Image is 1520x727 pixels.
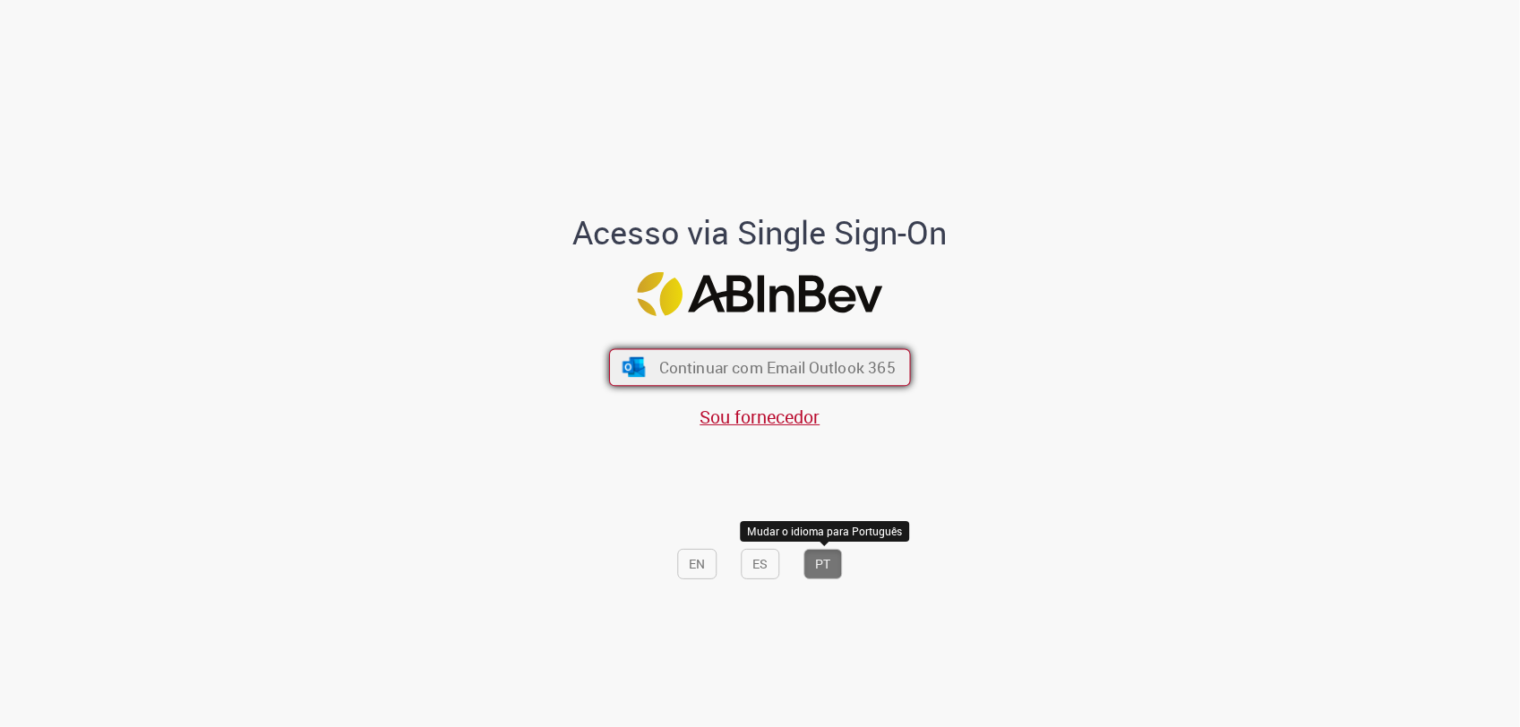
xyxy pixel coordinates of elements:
[740,521,909,542] div: Mudar o idioma para Português
[659,357,896,378] span: Continuar com Email Outlook 365
[609,348,911,386] button: ícone Azure/Microsoft 360 Continuar com Email Outlook 365
[511,215,1009,251] h1: Acesso via Single Sign-On
[621,357,647,377] img: ícone Azure/Microsoft 360
[638,272,883,316] img: Logo ABInBev
[804,549,843,579] button: PT
[678,549,717,579] button: EN
[742,549,780,579] button: ES
[700,405,820,429] a: Sou fornecedor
